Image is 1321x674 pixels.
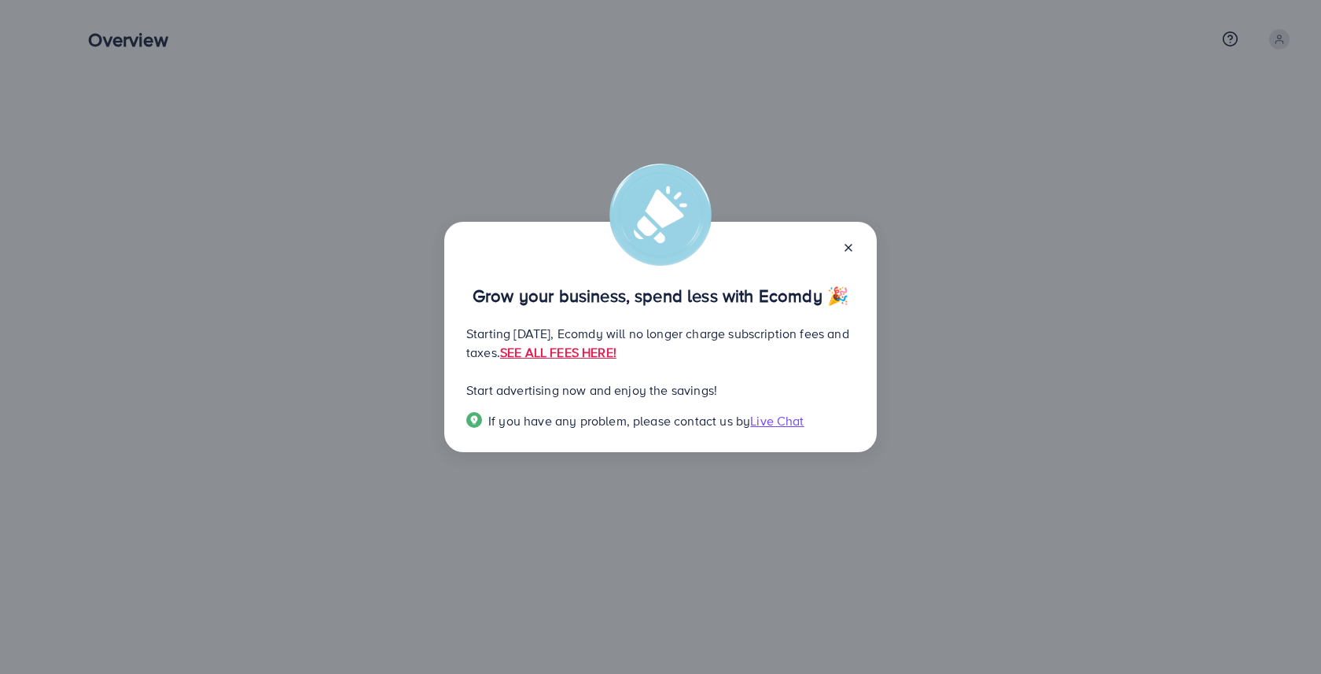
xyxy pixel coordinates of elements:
[500,344,616,361] a: SEE ALL FEES HERE!
[750,412,804,429] span: Live Chat
[488,412,750,429] span: If you have any problem, please contact us by
[609,164,712,266] img: alert
[466,412,482,428] img: Popup guide
[466,286,855,305] p: Grow your business, spend less with Ecomdy 🎉
[466,324,855,362] p: Starting [DATE], Ecomdy will no longer charge subscription fees and taxes.
[466,381,855,400] p: Start advertising now and enjoy the savings!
